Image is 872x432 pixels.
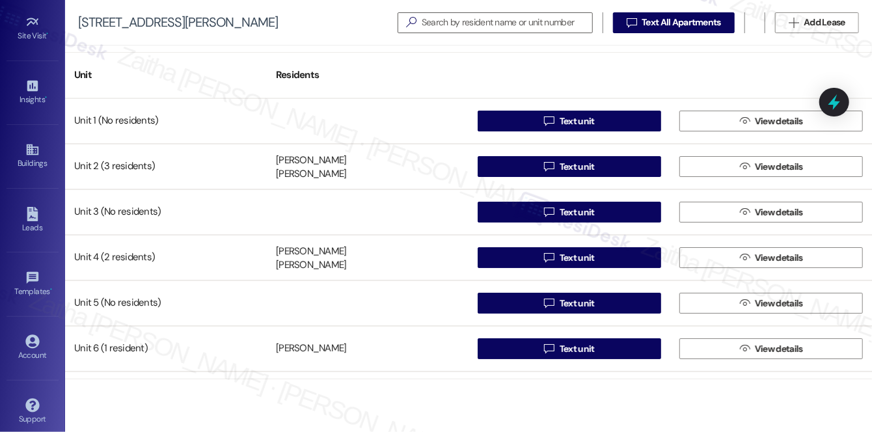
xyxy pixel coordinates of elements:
[422,14,592,32] input: Search by resident name or unit number
[65,245,267,271] div: Unit 4 (2 residents)
[740,116,750,126] i: 
[65,290,267,316] div: Unit 5 (No residents)
[544,207,554,217] i: 
[65,154,267,180] div: Unit 2 (3 residents)
[755,342,803,356] span: View details
[276,342,346,356] div: [PERSON_NAME]
[804,16,845,29] span: Add Lease
[478,111,661,131] button: Text unit
[740,344,750,354] i: 
[478,338,661,359] button: Text unit
[679,202,863,223] button: View details
[679,247,863,268] button: View details
[65,199,267,225] div: Unit 3 (No residents)
[478,156,661,177] button: Text unit
[740,252,750,263] i: 
[7,11,59,46] a: Site Visit •
[7,267,59,302] a: Templates •
[642,16,721,29] span: Text All Apartments
[560,160,595,174] span: Text unit
[7,394,59,429] a: Support
[78,16,278,29] div: [STREET_ADDRESS][PERSON_NAME]
[50,285,52,294] span: •
[65,59,267,91] div: Unit
[276,259,346,273] div: [PERSON_NAME]
[560,297,595,310] span: Text unit
[679,338,863,359] button: View details
[7,139,59,174] a: Buildings
[401,16,422,29] i: 
[560,342,595,356] span: Text unit
[45,93,47,102] span: •
[544,161,554,172] i: 
[65,108,267,134] div: Unit 1 (No residents)
[560,115,595,128] span: Text unit
[560,251,595,265] span: Text unit
[679,111,863,131] button: View details
[276,168,346,182] div: [PERSON_NAME]
[740,161,750,172] i: 
[544,344,554,354] i: 
[7,331,59,366] a: Account
[560,206,595,219] span: Text unit
[755,251,803,265] span: View details
[740,298,750,308] i: 
[679,293,863,314] button: View details
[679,156,863,177] button: View details
[789,18,798,28] i: 
[740,207,750,217] i: 
[7,203,59,238] a: Leads
[755,297,803,310] span: View details
[544,116,554,126] i: 
[755,206,803,219] span: View details
[627,18,636,28] i: 
[544,298,554,308] i: 
[478,293,661,314] button: Text unit
[755,160,803,174] span: View details
[544,252,554,263] i: 
[478,202,661,223] button: Text unit
[267,59,469,91] div: Residents
[7,75,59,110] a: Insights •
[775,12,859,33] button: Add Lease
[755,115,803,128] span: View details
[478,247,661,268] button: Text unit
[613,12,735,33] button: Text All Apartments
[65,336,267,362] div: Unit 6 (1 resident)
[276,245,346,258] div: [PERSON_NAME]
[47,29,49,38] span: •
[276,154,346,167] div: [PERSON_NAME]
